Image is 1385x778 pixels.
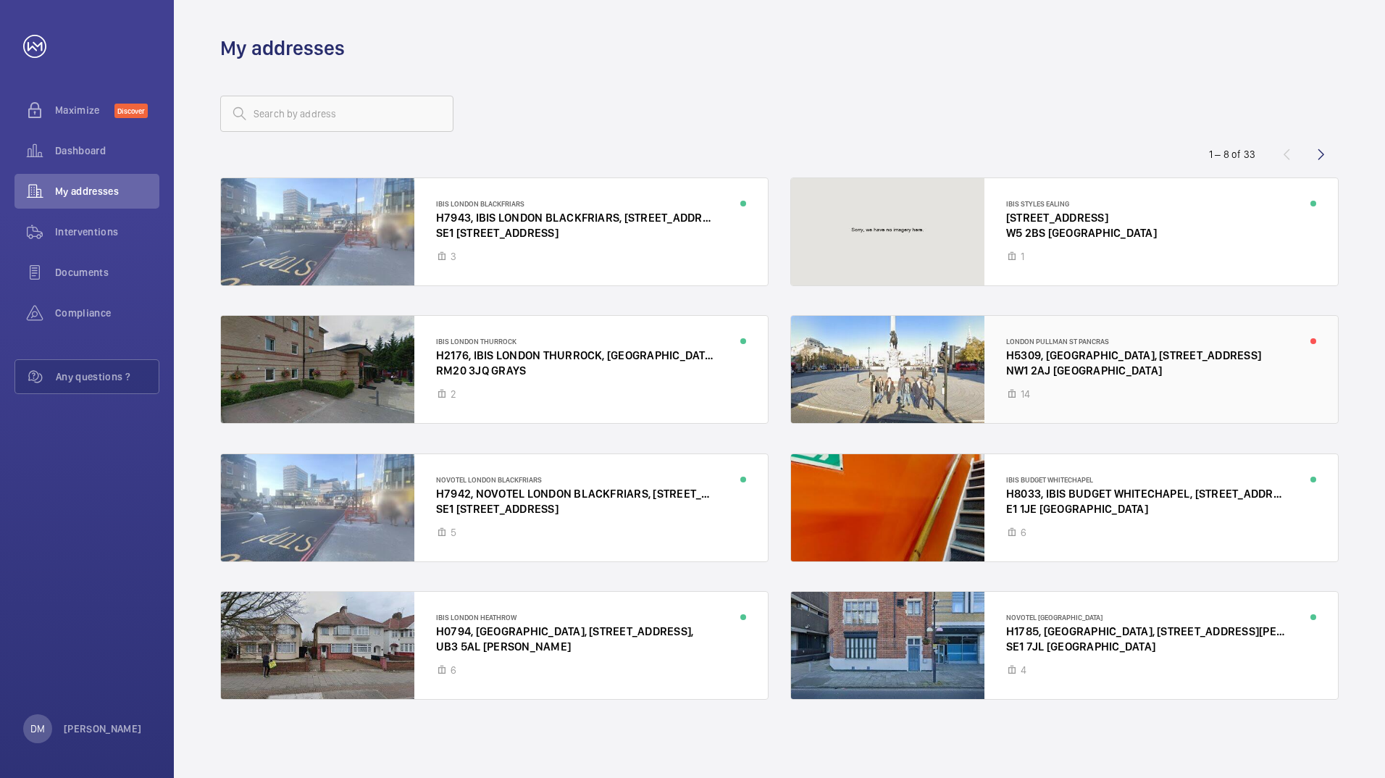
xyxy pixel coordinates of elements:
[55,143,159,158] span: Dashboard
[55,265,159,280] span: Documents
[55,103,114,117] span: Maximize
[1209,147,1255,162] div: 1 – 8 of 33
[55,184,159,198] span: My addresses
[114,104,148,118] span: Discover
[56,369,159,384] span: Any questions ?
[220,96,453,132] input: Search by address
[220,35,345,62] h1: My addresses
[64,721,142,736] p: [PERSON_NAME]
[55,225,159,239] span: Interventions
[30,721,45,736] p: DM
[55,306,159,320] span: Compliance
